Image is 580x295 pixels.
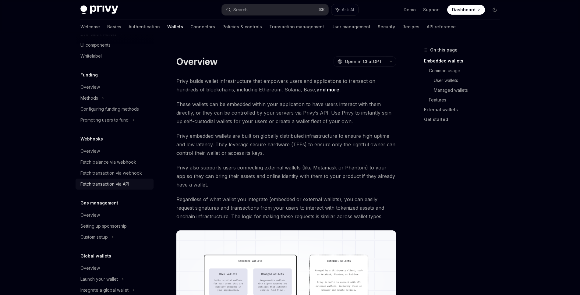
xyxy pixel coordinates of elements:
[76,146,154,157] a: Overview
[76,82,154,93] a: Overview
[80,147,100,155] div: Overview
[80,52,102,60] div: Whitelabel
[167,20,183,34] a: Wallets
[222,4,328,15] button: Search...⌘K
[176,100,396,126] span: These wallets can be embedded within your application to have users interact with them directly, ...
[80,169,142,177] div: Fetch transaction via webhook
[176,163,396,189] span: Privy also supports users connecting external wallets (like Metamask or Phantom) to your app so t...
[80,233,108,241] div: Custom setup
[80,41,111,49] div: UI components
[345,59,382,65] span: Open in ChatGPT
[429,95,504,105] a: Features
[80,20,100,34] a: Welcome
[190,20,215,34] a: Connectors
[76,104,154,115] a: Configuring funding methods
[176,77,396,94] span: Privy builds wallet infrastructure that empowers users and applications to transact on hundreds o...
[176,56,217,67] h1: Overview
[76,40,154,51] a: UI components
[76,168,154,179] a: Fetch transaction via webhook
[447,5,485,15] a: Dashboard
[80,199,118,207] h5: Gas management
[424,56,504,66] a: Embedded wallets
[76,210,154,221] a: Overview
[222,20,262,34] a: Policies & controls
[80,275,118,283] div: Launch your wallet
[76,157,154,168] a: Fetch balance via webhook
[80,94,98,102] div: Methods
[427,20,456,34] a: API reference
[80,84,100,91] div: Overview
[331,4,358,15] button: Ask AI
[80,222,127,230] div: Setting up sponsorship
[176,195,396,221] span: Regardless of what wallet you integrate (embedded or external wallets), you can easily request si...
[331,20,370,34] a: User management
[317,87,339,93] a: and more
[318,7,325,12] span: ⌘ K
[434,76,504,85] a: User wallets
[404,7,416,13] a: Demo
[424,105,504,115] a: External wallets
[80,180,129,188] div: Fetch transaction via API
[490,5,500,15] button: Toggle dark mode
[80,135,103,143] h5: Webhooks
[452,7,476,13] span: Dashboard
[107,20,121,34] a: Basics
[233,6,250,13] div: Search...
[176,132,396,157] span: Privy embedded wallets are built on globally distributed infrastructure to ensure high uptime and...
[269,20,324,34] a: Transaction management
[334,56,386,67] button: Open in ChatGPT
[429,66,504,76] a: Common usage
[424,115,504,124] a: Get started
[430,46,458,54] span: On this page
[76,263,154,274] a: Overview
[342,7,354,13] span: Ask AI
[80,265,100,272] div: Overview
[80,116,129,124] div: Prompting users to fund
[129,20,160,34] a: Authentication
[402,20,419,34] a: Recipes
[80,158,136,166] div: Fetch balance via webhook
[80,286,129,294] div: Integrate a global wallet
[76,51,154,62] a: Whitelabel
[80,252,111,260] h5: Global wallets
[378,20,395,34] a: Security
[423,7,440,13] a: Support
[76,221,154,232] a: Setting up sponsorship
[434,85,504,95] a: Managed wallets
[76,179,154,190] a: Fetch transaction via API
[80,105,139,113] div: Configuring funding methods
[80,71,98,79] h5: Funding
[80,5,118,14] img: dark logo
[80,211,100,219] div: Overview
